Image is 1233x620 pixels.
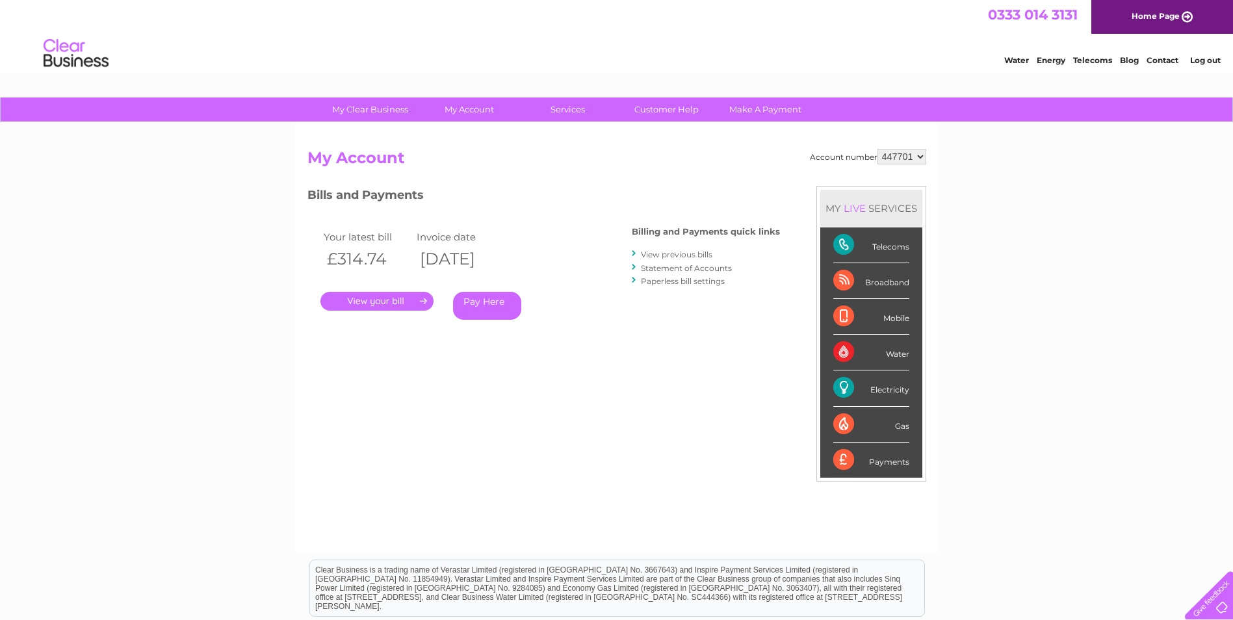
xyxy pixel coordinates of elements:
[833,370,909,406] div: Electricity
[833,443,909,478] div: Payments
[320,228,414,246] td: Your latest bill
[413,228,507,246] td: Invoice date
[320,292,434,311] a: .
[413,246,507,272] th: [DATE]
[514,97,621,122] a: Services
[833,335,909,370] div: Water
[632,227,780,237] h4: Billing and Payments quick links
[453,292,521,320] a: Pay Here
[43,34,109,73] img: logo.png
[613,97,720,122] a: Customer Help
[988,6,1078,23] a: 0333 014 3131
[833,263,909,299] div: Broadband
[833,299,909,335] div: Mobile
[1004,55,1029,65] a: Water
[415,97,523,122] a: My Account
[641,250,712,259] a: View previous bills
[1120,55,1139,65] a: Blog
[1037,55,1065,65] a: Energy
[307,149,926,174] h2: My Account
[833,227,909,263] div: Telecoms
[310,7,924,63] div: Clear Business is a trading name of Verastar Limited (registered in [GEOGRAPHIC_DATA] No. 3667643...
[320,246,414,272] th: £314.74
[1073,55,1112,65] a: Telecoms
[307,186,780,209] h3: Bills and Payments
[641,263,732,273] a: Statement of Accounts
[810,149,926,164] div: Account number
[1190,55,1221,65] a: Log out
[641,276,725,286] a: Paperless bill settings
[833,407,909,443] div: Gas
[712,97,819,122] a: Make A Payment
[1147,55,1178,65] a: Contact
[820,190,922,227] div: MY SERVICES
[841,202,868,214] div: LIVE
[317,97,424,122] a: My Clear Business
